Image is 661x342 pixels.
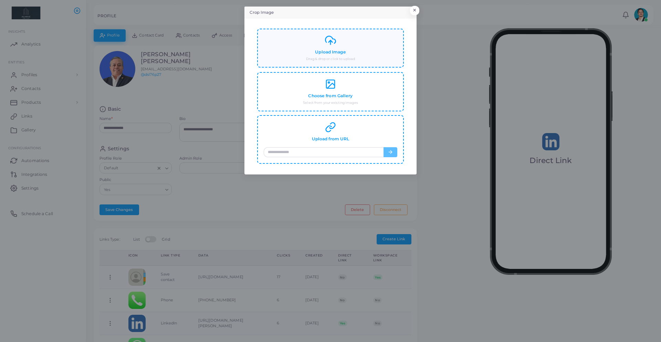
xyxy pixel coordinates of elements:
[308,93,353,99] h4: Choose from Gallery
[306,57,355,61] small: Drag & drop or click to upload
[303,100,358,105] small: Select from your existing images
[250,10,274,16] h5: Crop Image
[410,6,419,15] button: Close
[315,50,346,55] h4: Upload Image
[312,137,349,142] h4: Upload from URL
